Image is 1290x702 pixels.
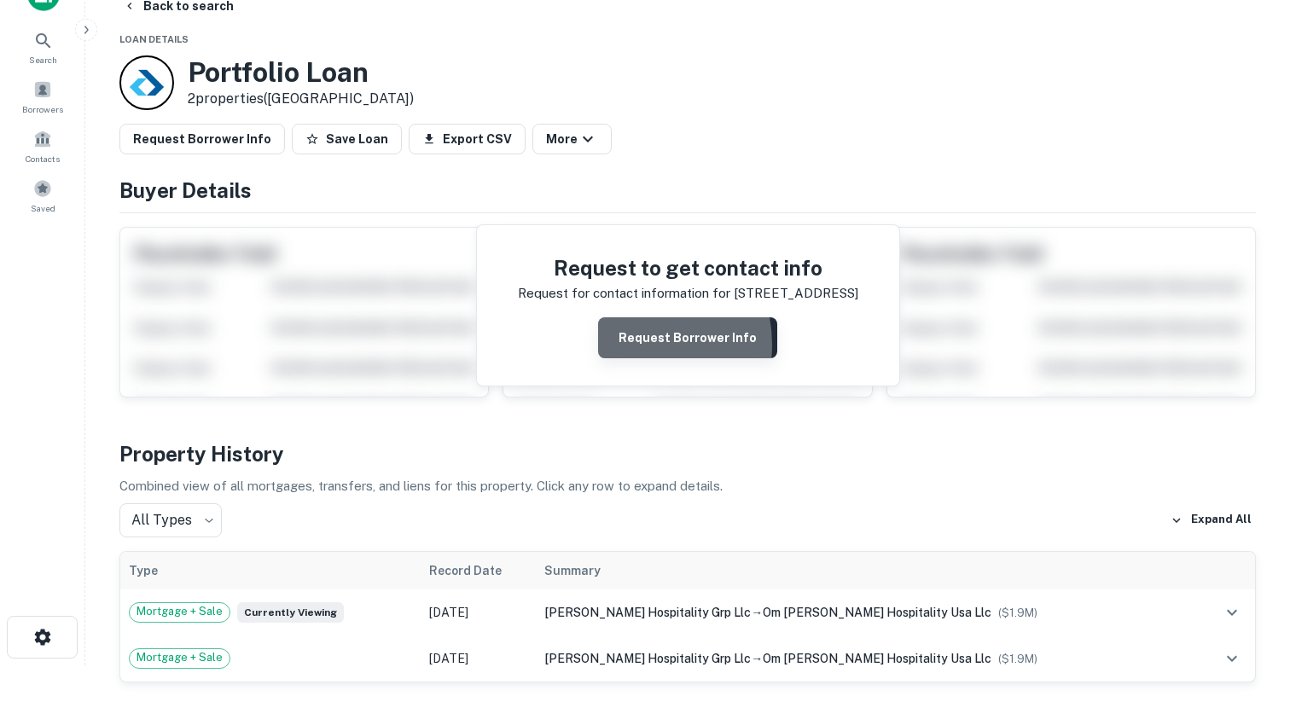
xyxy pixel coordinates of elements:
[188,89,414,109] p: 2 properties ([GEOGRAPHIC_DATA])
[119,175,1256,206] h4: Buyer Details
[518,283,730,304] p: Request for contact information for
[119,124,285,154] button: Request Borrower Info
[598,317,777,358] button: Request Borrower Info
[119,476,1256,496] p: Combined view of all mortgages, transfers, and liens for this property. Click any row to expand d...
[421,552,537,589] th: Record Date
[29,53,57,67] span: Search
[5,172,80,218] a: Saved
[119,503,222,537] div: All Types
[536,552,1195,589] th: Summary
[763,652,991,665] span: om [PERSON_NAME] hospitality usa llc
[409,124,526,154] button: Export CSV
[5,73,80,119] a: Borrowers
[544,606,751,619] span: [PERSON_NAME] hospitality grp llc
[532,124,612,154] button: More
[544,603,1187,622] div: →
[119,34,189,44] span: Loan Details
[292,124,402,154] button: Save Loan
[518,252,858,283] h4: Request to get contact info
[734,283,858,304] p: [STREET_ADDRESS]
[5,123,80,169] a: Contacts
[1217,644,1246,673] button: expand row
[544,649,1187,668] div: →
[119,438,1256,469] h4: Property History
[130,603,230,620] span: Mortgage + Sale
[998,653,1037,665] span: ($ 1.9M )
[1205,566,1290,647] iframe: Chat Widget
[5,24,80,70] a: Search
[26,152,60,165] span: Contacts
[22,102,63,116] span: Borrowers
[544,652,751,665] span: [PERSON_NAME] hospitality grp llc
[237,602,344,623] span: Currently viewing
[120,552,421,589] th: Type
[421,589,537,635] td: [DATE]
[1166,508,1256,533] button: Expand All
[763,606,991,619] span: om [PERSON_NAME] hospitality usa llc
[130,649,230,666] span: Mortgage + Sale
[421,635,537,682] td: [DATE]
[998,606,1037,619] span: ($ 1.9M )
[31,201,55,215] span: Saved
[188,56,414,89] h3: Portfolio Loan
